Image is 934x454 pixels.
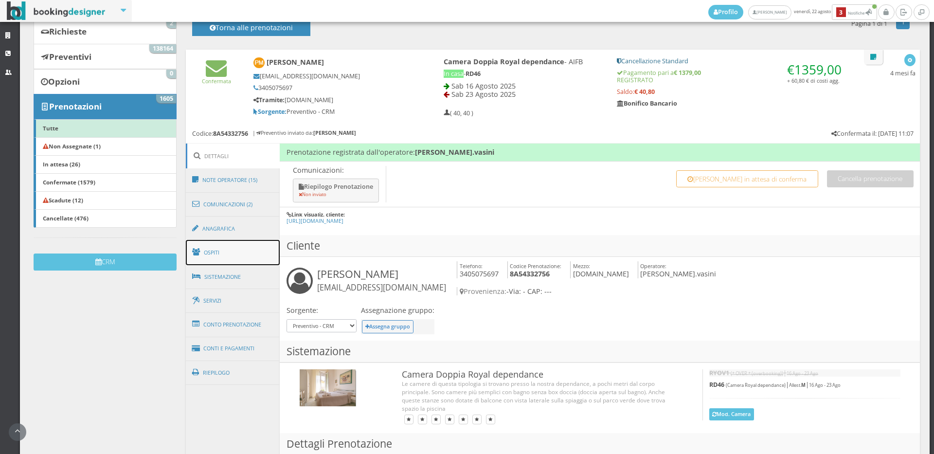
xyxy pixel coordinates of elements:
small: Telefono: [460,262,483,270]
b: Opzioni [48,76,80,87]
b: M [801,382,806,388]
h5: Pagamento pari a REGISTRATO [617,69,846,84]
strong: € 1379,00 [674,69,701,77]
h3: [PERSON_NAME] [317,268,446,293]
a: Confermata [202,70,231,85]
a: [PERSON_NAME] [748,5,791,19]
button: Cancella prenotazione [827,170,914,187]
h5: Preventivo - CRM [253,108,411,115]
h5: Pagina 1 di 1 [851,20,887,27]
strong: € 40,80 [634,88,655,96]
b: [PERSON_NAME] [267,57,324,67]
button: Torna alle prenotazioni [192,19,310,36]
small: 16 Ago - 23 Ago [809,382,841,388]
b: Prenotazioni [49,101,102,112]
a: Scadute (12) [34,191,177,210]
h4: Sorgente: [287,306,357,314]
b: Camera Doppia Royal dependance [444,57,564,66]
a: Servizi [186,289,280,313]
a: Tutte [34,119,177,138]
h5: ( 40, 40 ) [444,109,473,117]
b: Scadute (12) [43,196,83,204]
small: [EMAIL_ADDRESS][DOMAIN_NAME] [317,282,446,293]
h3: Cliente [280,235,920,257]
span: Provenienza: [460,287,506,296]
button: Mod. Camera [709,408,754,420]
small: 16 Ago - 23 Ago [787,370,818,377]
b: Tramite: [253,96,285,104]
small: Codice Prenotazione: [510,262,561,270]
h3: Camera Doppia Royal dependance [402,369,683,380]
b: Confermate (1579) [43,178,95,186]
h5: [DOMAIN_NAME] [253,96,411,104]
span: Via: [509,287,521,296]
a: Confermate (1579) [34,173,177,192]
a: Prenotazioni 1605 [34,94,177,119]
h5: [EMAIL_ADDRESS][DOMAIN_NAME] [253,73,411,80]
span: 2 [166,19,176,28]
small: + 60,80 € di costi agg. [787,77,840,84]
a: Conti e Pagamenti [186,336,280,361]
a: Sistemazione [186,264,280,290]
h5: Codice: [192,130,248,137]
small: (* OVER * (overbooking)) [731,370,783,377]
a: Dettagli [186,144,280,168]
b: Tutte [43,124,58,132]
button: CRM [34,254,177,271]
a: 1 [896,17,910,29]
b: Sorgente: [253,108,287,116]
a: Non Assegnate (1) [34,137,177,156]
b: Link visualiz. cliente: [291,211,345,218]
span: In casa [444,70,464,78]
span: 138164 [149,44,176,53]
b: Preventivi [49,51,91,62]
a: Profilo [708,5,743,19]
b: [PERSON_NAME] [313,129,356,136]
a: Ospiti [186,240,280,265]
small: Non inviato [299,191,326,198]
a: Comunicazioni (2) [186,192,280,217]
img: Pietro Maini [253,57,265,69]
img: BookingDesigner.com [7,1,106,20]
h4: - AIFB [444,57,604,66]
b: Bonifico Bancario [617,99,677,108]
b: In attesa (26) [43,160,80,168]
h4: [DOMAIN_NAME] [570,261,629,278]
h4: 3405075697 [457,261,499,278]
h4: - [457,287,862,295]
h5: Saldo: [617,88,846,95]
h5: | | [709,381,900,388]
p: Comunicazioni: [293,166,381,174]
b: Non Assegnate (1) [43,142,101,150]
a: In attesa (26) [34,155,177,174]
b: RD46 [709,381,724,389]
b: RD46 [466,70,481,78]
a: Note Operatore (15) [186,167,280,193]
small: Operatore: [640,262,666,270]
span: venerdì, 22 agosto [708,4,878,20]
h6: | Preventivo inviato da: [252,130,356,136]
a: Cancellate (476) [34,209,177,228]
h5: | [709,369,900,377]
a: Opzioni 0 [34,69,177,94]
small: Mezzo: [573,262,590,270]
a: Preventivi 138164 [34,44,177,69]
b: RYOV1 [709,369,729,377]
span: - CAP: --- [523,287,552,296]
button: Assegna gruppo [362,320,414,333]
span: 0 [166,70,176,78]
b: Cancellate (476) [43,214,89,222]
h4: [PERSON_NAME].vasini [638,261,717,278]
b: 3 [836,7,846,18]
b: [PERSON_NAME].vasini [415,147,494,157]
h4: Assegnazione gruppo: [361,306,434,314]
a: [URL][DOMAIN_NAME] [287,217,343,224]
b: Richieste [49,26,87,37]
span: 1605 [156,94,176,103]
b: 8A54332756 [510,269,550,278]
span: Sab 23 Agosto 2025 [451,90,516,99]
b: 8A54332756 [213,129,248,138]
h4: Prenotazione registrata dall'operatore: [280,144,920,161]
h5: Confermata il: [DATE] 11:07 [831,130,914,137]
span: € [787,61,842,78]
